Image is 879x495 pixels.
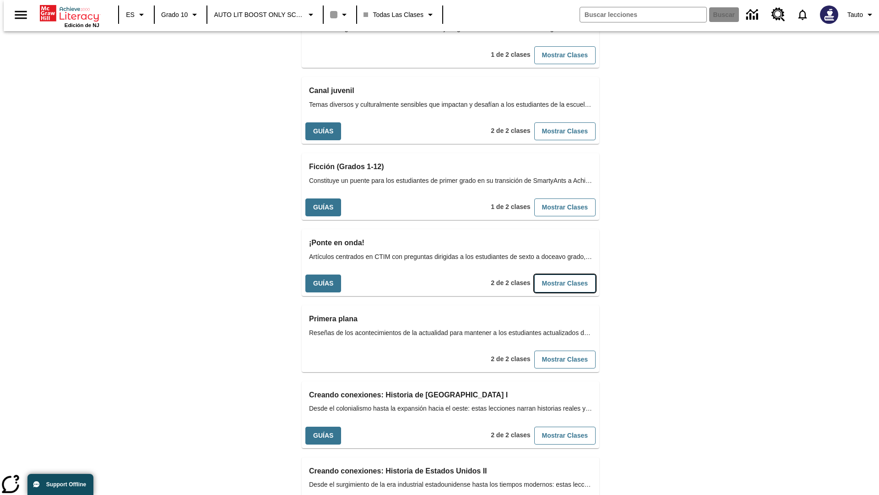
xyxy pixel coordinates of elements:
[210,6,320,23] button: Escuela: AUTO LIT BOOST ONLY SCHOOL, Seleccione su escuela
[7,1,34,28] button: Abrir el menú lateral
[814,3,844,27] button: Escoja un nuevo avatar
[309,100,592,110] span: Temas diversos y culturalmente sensibles que impactan y desafían a los estudiantes de la escuela ...
[309,328,592,338] span: Reseñas de los acontecimientos de la actualidad para mantener a los estudiantes actualizados de l...
[360,6,439,23] button: Clase: Todas las clases, Selecciona una clase
[65,22,99,28] span: Edición de NJ
[534,427,596,445] button: Mostrar Clases
[847,10,863,20] span: Tauto
[844,6,879,23] button: Perfil/Configuración
[126,10,135,20] span: ES
[491,51,530,58] span: 1 de 2 clases
[305,427,341,445] button: Guías
[534,122,596,140] button: Mostrar Clases
[27,474,93,495] button: Support Offline
[157,6,204,23] button: Grado: Grado 10, Elige un grado
[305,275,341,292] button: Guías
[309,313,592,325] h3: Primera plana
[364,10,423,20] span: Todas las clases
[534,275,596,292] button: Mostrar Clases
[305,198,341,216] button: Guías
[491,203,530,210] span: 1 de 2 clases
[46,481,86,488] span: Support Offline
[534,198,596,216] button: Mostrar Clases
[305,122,341,140] button: Guías
[491,431,530,439] span: 2 de 2 clases
[309,84,592,97] h3: Canal juvenil
[214,10,304,20] span: AUTO LIT BOOST ONLY SCHOOL
[309,465,592,478] h3: Creando conexiones: Historia de Estados Unidos II
[309,160,592,173] h3: Ficción (Grados 1-12)
[791,3,814,27] a: Notificaciones
[40,4,99,22] a: Portada
[161,10,188,20] span: Grado 10
[534,351,596,368] button: Mostrar Clases
[309,404,592,413] span: Desde el colonialismo hasta la expansión hacia el oeste: estas lecciones narran historias reales ...
[491,127,530,134] span: 2 de 2 clases
[309,252,592,262] span: Artículos centrados en CTIM con preguntas dirigidas a los estudiantes de sexto a doceavo grado, q...
[766,2,791,27] a: Centro de recursos, Se abrirá en una pestaña nueva.
[122,6,151,23] button: Lenguaje: ES, Selecciona un idioma
[309,480,592,489] span: Desde el surgimiento de la era industrial estadounidense hasta los tiempos modernos: estas leccio...
[309,389,592,401] h3: Creando conexiones: Historia de Estados Unidos I
[820,5,838,24] img: Avatar
[741,2,766,27] a: Centro de información
[309,176,592,186] span: Constituye un puente para los estudiantes de primer grado en su transición de SmartyAnts a Achiev...
[491,355,530,363] span: 2 de 2 clases
[534,46,596,64] button: Mostrar Clases
[491,279,530,286] span: 2 de 2 clases
[580,7,706,22] input: Buscar campo
[309,236,592,249] h3: ¡Ponte en onda!
[40,3,99,28] div: Portada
